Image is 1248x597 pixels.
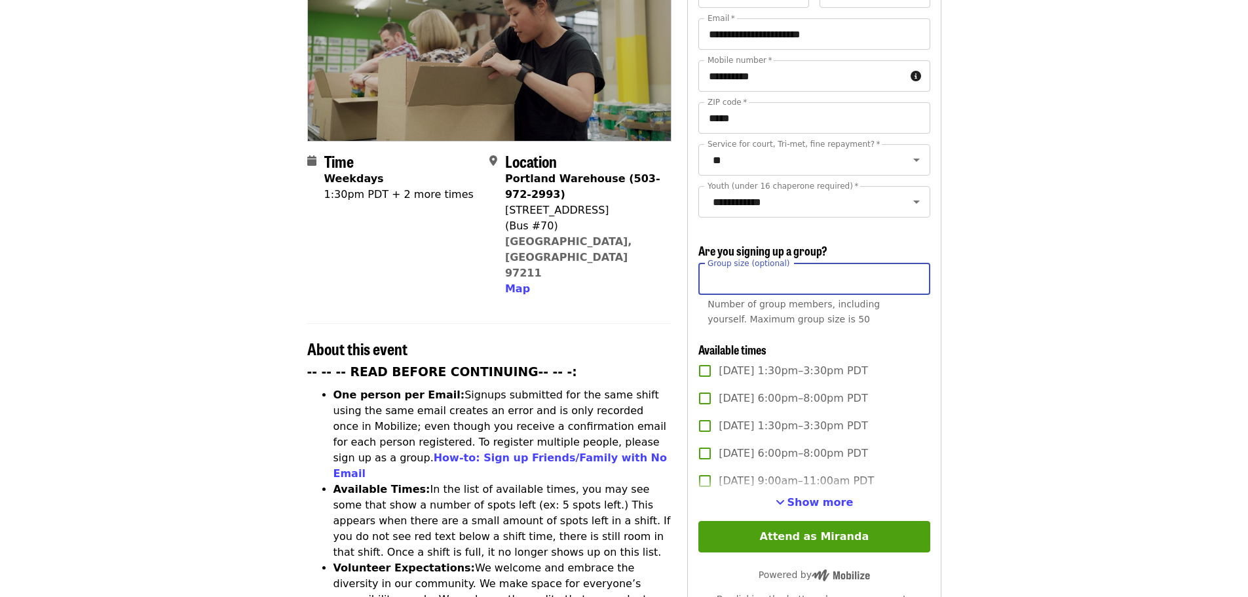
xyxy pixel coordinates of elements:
[708,14,735,22] label: Email
[719,446,867,461] span: [DATE] 6:00pm–8:00pm PDT
[505,172,660,201] strong: Portland Warehouse (503-972-2993)
[698,18,930,50] input: Email
[708,98,747,106] label: ZIP code
[911,70,921,83] i: circle-info icon
[333,389,465,401] strong: One person per Email:
[505,281,530,297] button: Map
[719,473,874,489] span: [DATE] 9:00am–11:00am PDT
[787,496,854,509] span: Show more
[307,365,577,379] strong: -- -- -- READ BEFORE CONTINUING-- -- -:
[708,56,772,64] label: Mobile number
[759,569,870,580] span: Powered by
[698,102,930,134] input: ZIP code
[719,391,867,406] span: [DATE] 6:00pm–8:00pm PDT
[776,495,854,510] button: See more timeslots
[708,140,880,148] label: Service for court, Tri-met, fine repayment?
[307,155,316,167] i: calendar icon
[333,482,672,560] li: In the list of available times, you may see some that show a number of spots left (ex: 5 spots le...
[505,235,632,279] a: [GEOGRAPHIC_DATA], [GEOGRAPHIC_DATA] 97211
[719,418,867,434] span: [DATE] 1:30pm–3:30pm PDT
[505,202,661,218] div: [STREET_ADDRESS]
[333,387,672,482] li: Signups submitted for the same shift using the same email creates an error and is only recorded o...
[907,193,926,211] button: Open
[698,521,930,552] button: Attend as Miranda
[698,242,827,259] span: Are you signing up a group?
[907,151,926,169] button: Open
[505,149,557,172] span: Location
[333,562,476,574] strong: Volunteer Expectations:
[505,282,530,295] span: Map
[505,218,661,234] div: (Bus #70)
[324,149,354,172] span: Time
[324,187,474,202] div: 1:30pm PDT + 2 more times
[708,258,789,267] span: Group size (optional)
[698,341,766,358] span: Available times
[333,483,430,495] strong: Available Times:
[489,155,497,167] i: map-marker-alt icon
[708,299,880,324] span: Number of group members, including yourself. Maximum group size is 50
[719,363,867,379] span: [DATE] 1:30pm–3:30pm PDT
[708,182,858,190] label: Youth (under 16 chaperone required)
[307,337,407,360] span: About this event
[324,172,384,185] strong: Weekdays
[333,452,668,480] a: How-to: Sign up Friends/Family with No Email
[698,263,930,295] input: [object Object]
[698,60,905,92] input: Mobile number
[812,569,870,581] img: Powered by Mobilize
